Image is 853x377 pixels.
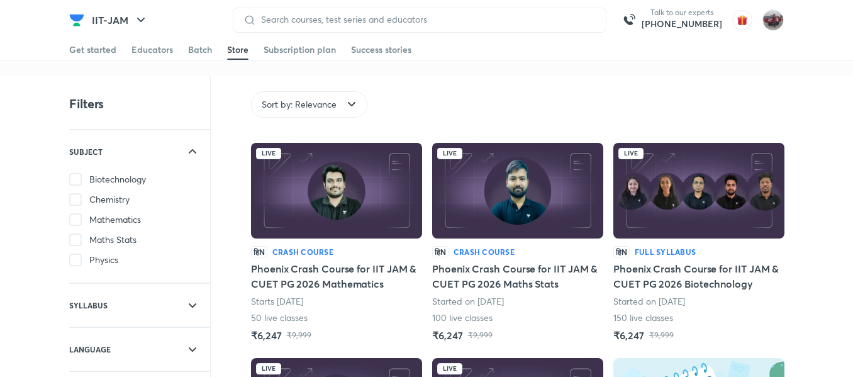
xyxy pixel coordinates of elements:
h6: SUBJECT [69,145,103,158]
img: amirhussain Hussain [762,9,784,31]
p: हिN [432,246,449,257]
div: Live [256,148,281,159]
h6: LANGUAGE [69,343,111,356]
h4: Filters [69,96,104,112]
div: Live [437,148,462,159]
p: 50 live classes [251,312,308,324]
p: Starts [DATE] [251,295,303,308]
img: Batch Thumbnail [432,143,603,239]
span: Physics [89,254,118,266]
a: Educators [131,40,173,60]
span: Chemistry [89,193,130,206]
p: 100 live classes [432,312,493,324]
img: Batch Thumbnail [613,143,784,239]
a: [PHONE_NUMBER] [642,18,722,30]
div: Subscription plan [264,43,336,56]
h6: SYLLABUS [69,299,108,312]
a: Success stories [351,40,411,60]
div: Live [437,363,462,374]
h6: Full Syllabus [635,246,696,257]
p: Talk to our experts [642,8,722,18]
a: Batch [188,40,212,60]
div: Store [227,43,248,56]
p: ₹9,999 [468,330,493,340]
p: हिN [251,246,267,257]
img: avatar [732,10,752,30]
h5: Phoenix Crash Course for IIT JAM & CUET PG 2026 Biotechnology [613,261,784,291]
span: Maths Stats [89,234,137,246]
div: Success stories [351,43,411,56]
p: 150 live classes [613,312,674,324]
div: Live [618,148,644,159]
p: Started on [DATE] [613,295,685,308]
h5: ₹6,247 [613,328,644,343]
button: IIT-JAM [84,8,156,33]
div: Batch [188,43,212,56]
div: Educators [131,43,173,56]
a: Subscription plan [264,40,336,60]
img: Batch Thumbnail [251,143,422,239]
h5: Phoenix Crash Course for IIT JAM & CUET PG 2026 Mathematics [251,261,422,291]
span: Sort by: Relevance [262,98,337,111]
a: Get started [69,40,116,60]
img: Company Logo [69,13,84,28]
span: Mathematics [89,213,141,226]
a: Store [227,40,248,60]
h5: ₹6,247 [432,328,463,343]
h6: Crash course [272,246,333,257]
p: हिN [613,246,630,257]
img: call-us [616,8,642,33]
p: Started on [DATE] [432,295,504,308]
p: ₹9,999 [649,330,674,340]
p: ₹9,999 [287,330,311,340]
h5: Phoenix Crash Course for IIT JAM & CUET PG 2026 Maths Stats [432,261,603,291]
span: Biotechnology [89,173,146,186]
div: Get started [69,43,116,56]
div: Live [256,363,281,374]
h6: Crash course [454,246,515,257]
input: Search courses, test series and educators [256,14,596,25]
h5: ₹6,247 [251,328,282,343]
